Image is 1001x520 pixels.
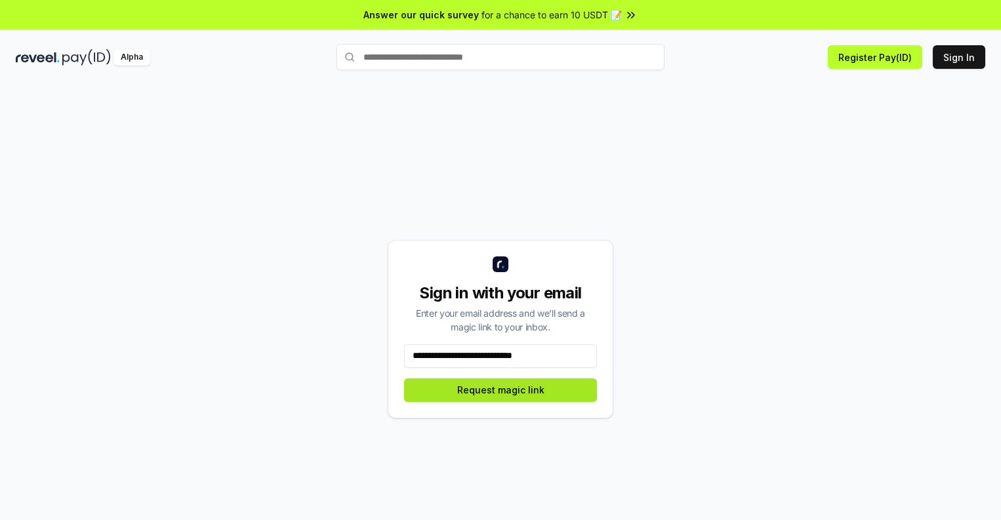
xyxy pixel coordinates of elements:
span: for a chance to earn 10 USDT 📝 [481,8,622,22]
img: logo_small [493,256,508,272]
div: Enter your email address and we’ll send a magic link to your inbox. [404,306,597,334]
div: Alpha [113,49,150,66]
span: Answer our quick survey [363,8,479,22]
div: Sign in with your email [404,283,597,304]
img: pay_id [62,49,111,66]
button: Request magic link [404,378,597,402]
button: Register Pay(ID) [828,45,922,69]
button: Sign In [933,45,985,69]
img: reveel_dark [16,49,60,66]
